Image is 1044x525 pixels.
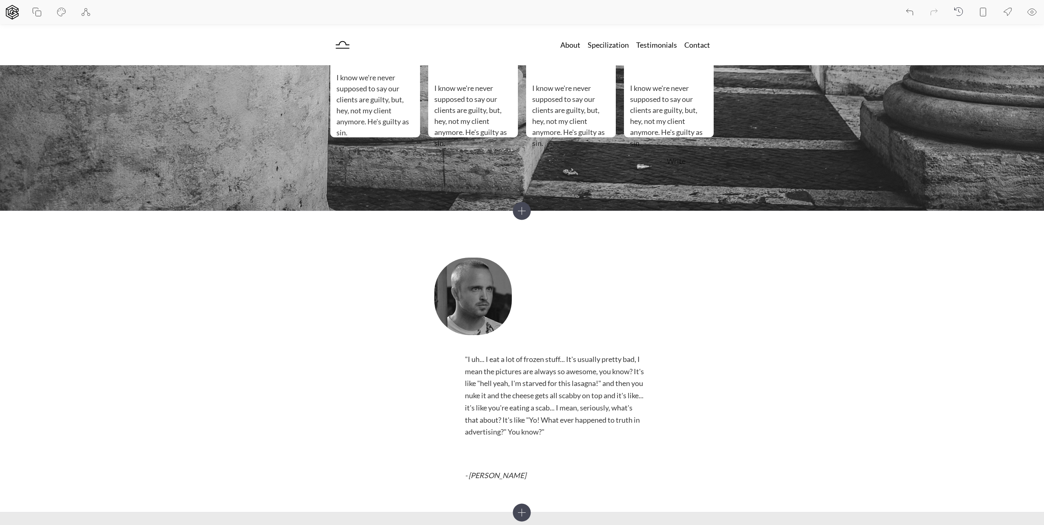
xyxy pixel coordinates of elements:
p: "I uh... I eat a lot of frozen stuff... It's usually pretty bad, I mean the pictures are always s... [465,353,644,438]
div: Backups [953,7,963,18]
em: - [PERSON_NAME] [465,471,526,480]
p: I know we're never supposed to say our clients are guilty, but, hey, not my client anymore. He's ... [336,72,414,149]
p: I know we're never supposed to say our clients are guilty, but, hey, not my client anymore. He's ... [434,83,512,160]
a: Contact [684,37,710,53]
p: I know we're never supposed to say our clients are guilty, but, hey, not my client anymore. He's ... [630,83,708,160]
p: I know we're never supposed to say our clients are guilty, but, hey, not my client anymore. He's ... [532,83,610,160]
a: About [560,37,580,53]
a: Testimonials [636,37,677,53]
a: Specilization [588,37,629,53]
